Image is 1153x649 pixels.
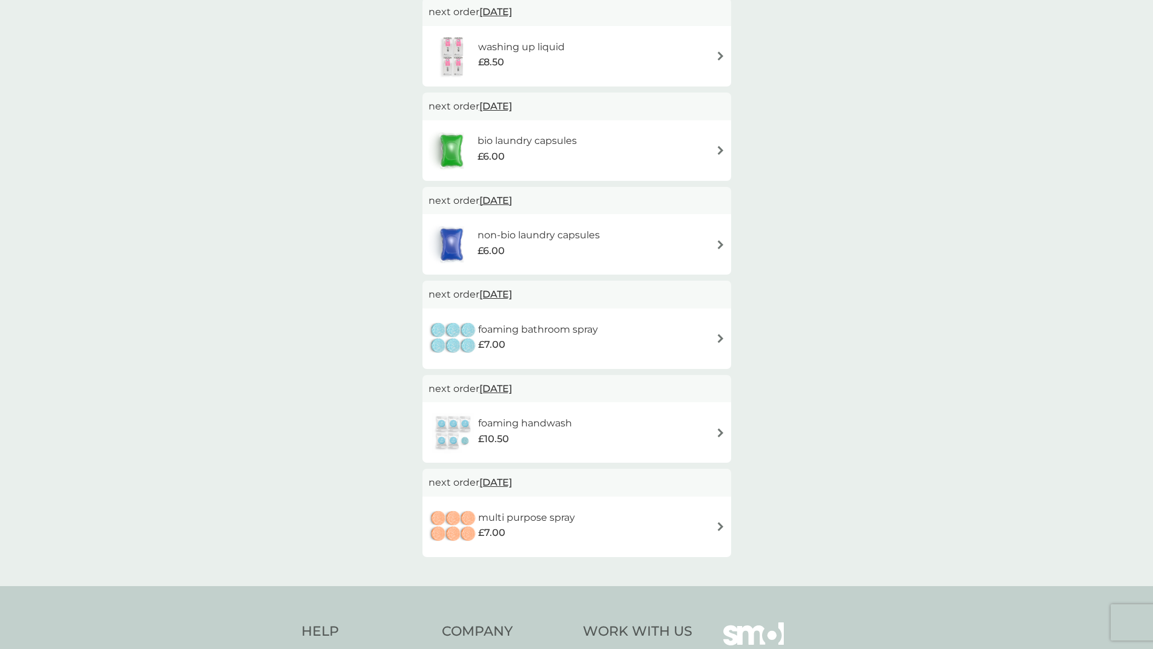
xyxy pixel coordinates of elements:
[429,35,478,77] img: washing up liquid
[429,506,478,548] img: multi purpose spray
[478,322,598,338] h6: foaming bathroom spray
[301,622,430,641] h4: Help
[479,94,512,118] span: [DATE]
[429,129,475,172] img: bio laundry capsules
[716,146,725,155] img: arrow right
[478,416,572,431] h6: foaming handwash
[478,243,505,259] span: £6.00
[478,54,504,70] span: £8.50
[478,227,600,243] h6: non-bio laundry capsules
[478,431,509,447] span: £10.50
[429,99,725,114] p: next order
[716,51,725,60] img: arrow right
[442,622,571,641] h4: Company
[479,282,512,306] span: [DATE]
[429,193,725,209] p: next order
[716,334,725,343] img: arrow right
[429,4,725,20] p: next order
[478,39,565,55] h6: washing up liquid
[478,149,505,165] span: £6.00
[429,287,725,302] p: next order
[583,622,692,641] h4: Work With Us
[429,475,725,491] p: next order
[478,337,505,353] span: £7.00
[479,377,512,400] span: [DATE]
[479,189,512,212] span: [DATE]
[716,428,725,437] img: arrow right
[429,318,478,360] img: foaming bathroom spray
[716,522,725,531] img: arrow right
[478,525,505,541] span: £7.00
[429,411,478,454] img: foaming handwash
[716,240,725,249] img: arrow right
[479,471,512,494] span: [DATE]
[478,510,575,526] h6: multi purpose spray
[478,133,577,149] h6: bio laundry capsules
[429,381,725,397] p: next order
[429,223,475,266] img: non-bio laundry capsules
